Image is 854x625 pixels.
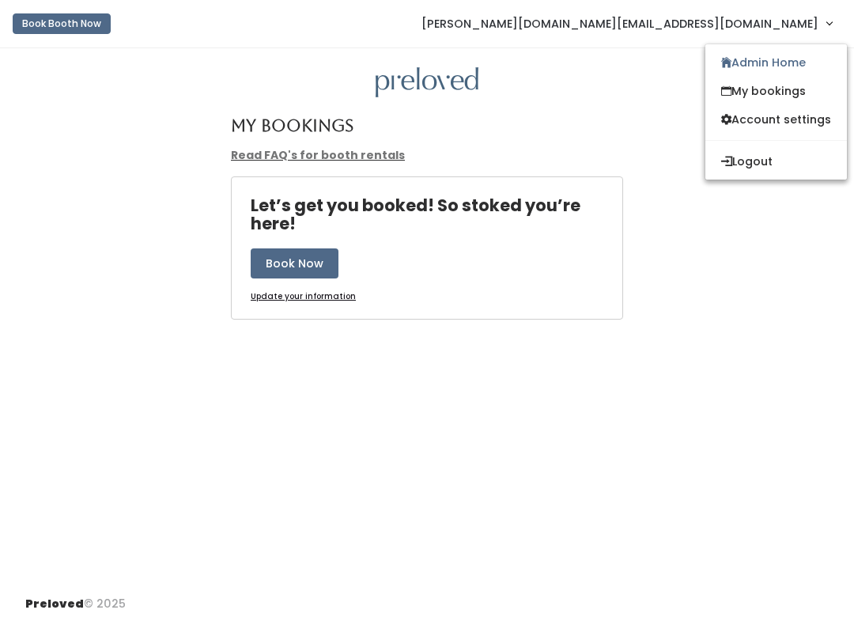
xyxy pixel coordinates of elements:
[705,77,847,105] a: My bookings
[251,290,356,302] u: Update your information
[231,147,405,163] a: Read FAQ's for booth rentals
[13,6,111,41] a: Book Booth Now
[13,13,111,34] button: Book Booth Now
[705,147,847,176] button: Logout
[705,105,847,134] a: Account settings
[705,48,847,77] a: Admin Home
[25,583,126,612] div: © 2025
[421,15,818,32] span: [PERSON_NAME][DOMAIN_NAME][EMAIL_ADDRESS][DOMAIN_NAME]
[231,116,353,134] h4: My Bookings
[406,6,848,40] a: [PERSON_NAME][DOMAIN_NAME][EMAIL_ADDRESS][DOMAIN_NAME]
[376,67,478,98] img: preloved logo
[251,291,356,303] a: Update your information
[25,596,84,612] span: Preloved
[251,248,338,278] button: Book Now
[251,196,622,233] h4: Let’s get you booked! So stoked you’re here!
